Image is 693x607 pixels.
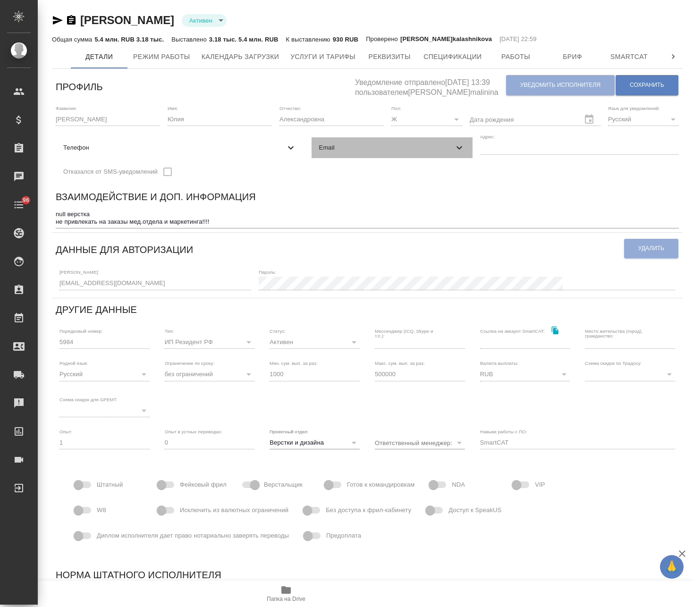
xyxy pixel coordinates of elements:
label: Тип: [165,329,174,333]
span: Сохранить [630,81,664,89]
label: Порядковый номер: [59,329,102,333]
span: 96 [17,195,35,205]
p: Выставлено [171,36,209,43]
span: Спецификации [423,51,482,63]
span: Доступ к SpeakUS [448,506,501,515]
span: Исключить из валютных ограничений [180,506,288,515]
div: Русский [608,113,679,126]
button: Скопировать ссылку [545,321,565,340]
label: Ссылка на аккаунт SmartCAT: [480,329,545,333]
label: Пол: [391,106,401,110]
label: Язык для уведомлений: [608,106,660,110]
div: Ж [391,113,462,126]
button: 🙏 [660,555,684,579]
span: Детали [76,51,122,63]
span: NDA [452,480,465,489]
p: Общая сумма [52,36,94,43]
span: Режим работы [133,51,190,63]
p: 5.4 млн. RUB [94,36,136,43]
span: Папка на Drive [267,596,305,602]
label: Мессенджер (ICQ, Skype и т.п.): [375,329,442,338]
div: Русский [59,368,150,381]
p: [DATE] 22:59 [499,34,537,44]
p: 3.18 тыс. [209,36,238,43]
span: Услуги и тарифы [290,51,355,63]
label: Статус: [270,329,286,333]
div: Email [312,137,473,158]
span: Верстальщик [264,480,303,489]
label: Пароль: [259,270,276,275]
div: RUB [480,368,570,381]
label: Проектный отдел: [270,430,309,434]
label: Опыт: [59,430,73,434]
label: Навыки работы с ПО: [480,430,527,434]
h6: Другие данные [56,302,137,317]
textarea: null верстка не привлекать на заказы мед.отдела и маркетинга!!!! [56,211,679,225]
div: Телефон [56,137,304,158]
p: [PERSON_NAME]kalashnikova [400,34,492,44]
h6: Взаимодействие и доп. информация [56,189,256,204]
div: ИП Резидент РФ [165,336,255,349]
label: Фамилия: [56,106,77,110]
span: Календарь загрузки [202,51,279,63]
div: Активен [182,14,227,27]
span: VIP [535,480,545,489]
span: Предоплата [326,531,361,540]
div: без ограничений [165,368,255,381]
span: Фейковый фрил [180,480,227,489]
button: Сохранить [616,75,678,95]
button: Активен [186,17,215,25]
h6: Данные для авторизации [56,242,193,257]
p: 930 RUB [333,36,358,43]
label: [PERSON_NAME]: [59,270,99,275]
span: W8 [97,506,106,515]
h5: Уведомление отправлено [DATE] 13:39 пользователем [PERSON_NAME]malinina [355,73,506,98]
label: Имя: [168,106,178,110]
label: Родной язык: [59,361,88,366]
span: Отказался от SMS-уведомлений [63,167,158,177]
h6: Профиль [56,79,103,94]
span: Штатный [97,480,123,489]
label: Адрес: [480,135,495,139]
p: К выставлению [286,36,333,43]
label: Макс. сум. вып. за раз: [375,361,425,366]
label: Мин. сум. вып. за раз: [270,361,318,366]
span: Бриф [550,51,595,63]
span: Телефон [63,143,285,152]
a: [PERSON_NAME] [80,14,174,26]
label: Схема скидок для GPEMT: [59,397,118,402]
label: Схема скидок по Традосу: [585,361,642,366]
p: Проверено [366,34,400,44]
label: Место жительства (город), гражданство: [585,329,652,338]
span: Готов к командировкам [347,480,414,489]
button: Папка на Drive [246,581,326,607]
span: 🙏 [664,557,680,577]
span: Email [319,143,454,152]
label: Валюта выплаты: [480,361,518,366]
label: Ограничение по сроку: [165,361,214,366]
p: 5.4 млн. RUB [238,36,278,43]
span: Smartcat [607,51,652,63]
button: Скопировать ссылку [66,15,77,26]
button: Скопировать ссылку для ЯМессенджера [52,15,63,26]
span: Реквизиты [367,51,412,63]
a: 96 [2,193,35,217]
p: 3.18 тыс. [136,36,164,43]
span: Работы [493,51,539,63]
span: Без доступа к фрил-кабинету [326,506,411,515]
label: Отчество: [279,106,301,110]
h6: Норма штатного исполнителя [56,567,679,582]
div: Активен [270,336,360,349]
span: Диплом исполнителя дает право нотариально заверять переводы [97,531,289,540]
label: Опыт в устных переводах: [165,430,222,434]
